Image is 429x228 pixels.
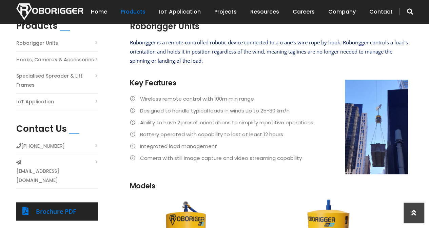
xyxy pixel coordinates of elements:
[16,3,83,20] img: Nortech
[91,1,107,22] a: Home
[130,39,408,64] span: Roborigger is a remote-controlled robotic device connected to a crane's wire rope by hook. Robori...
[130,78,408,88] h3: Key Features
[159,1,201,22] a: IoT Application
[369,1,393,22] a: Contact
[121,1,145,22] a: Products
[16,71,98,90] a: Specialised Spreader & Lift Frames
[130,153,408,163] li: Camera with still image capture and video streaming capability
[130,142,408,151] li: Integrated load management
[130,130,408,139] li: Battery operated with capability to last at least 12 hours
[16,55,94,64] a: Hooks, Cameras & Accessories
[130,94,408,103] li: Wireless remote control with 100m min range
[36,207,76,215] a: Brochure PDF
[293,1,315,22] a: Careers
[16,124,67,134] h2: Contact Us
[328,1,356,22] a: Company
[130,181,408,191] h3: Models
[130,21,408,32] h2: Roborigger Units
[130,118,408,127] li: Ability to have 2 preset orientations to simplify repetitive operations
[16,97,54,106] a: IoT Application
[130,106,408,115] li: Designed to handle typical loads in winds up to 25-30 km/h
[16,21,58,31] h2: Products
[250,1,279,22] a: Resources
[16,141,98,154] li: [PHONE_NUMBER]
[16,167,98,185] a: [EMAIL_ADDRESS][DOMAIN_NAME]
[214,1,237,22] a: Projects
[16,39,58,48] a: Roborigger Units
